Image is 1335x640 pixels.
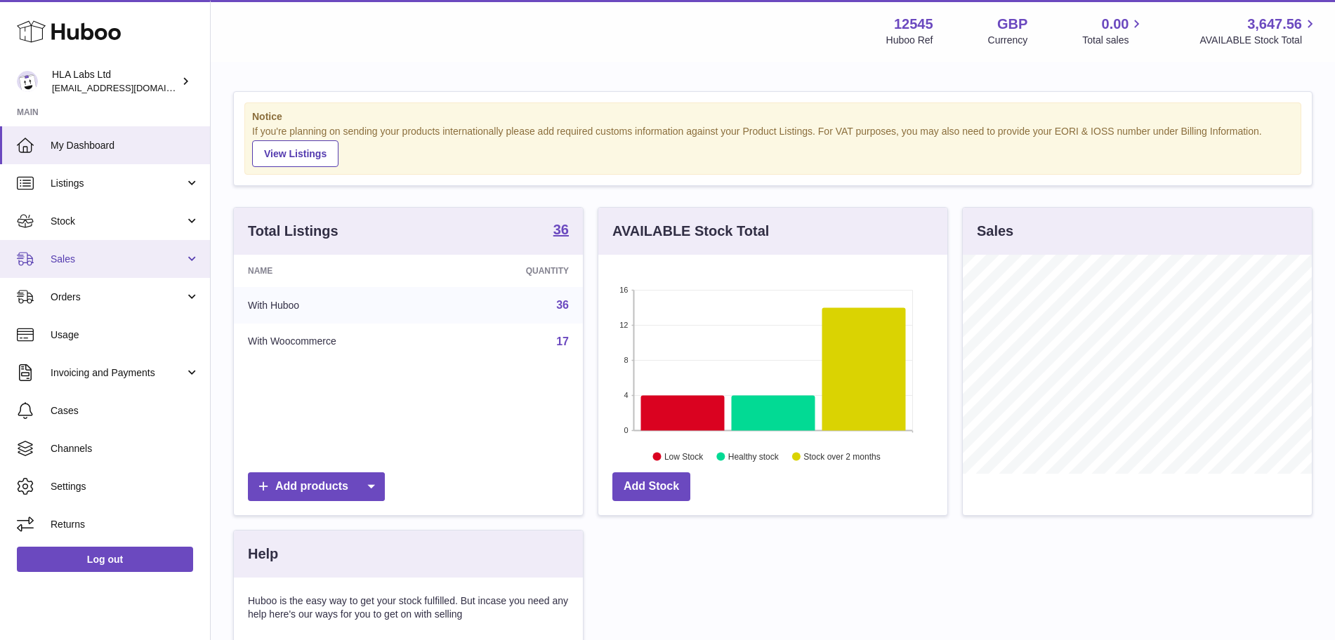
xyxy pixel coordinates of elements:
strong: 12545 [894,15,933,34]
text: 8 [624,356,628,364]
p: Huboo is the easy way to get your stock fulfilled. But incase you need any help here's our ways f... [248,594,569,621]
text: Low Stock [664,451,704,461]
span: Stock [51,215,185,228]
span: My Dashboard [51,139,199,152]
a: View Listings [252,140,338,167]
span: Invoicing and Payments [51,366,185,380]
text: Stock over 2 months [803,451,880,461]
span: Usage [51,328,199,342]
text: Healthy stock [728,451,780,461]
text: 4 [624,391,628,399]
strong: 36 [553,222,569,236]
text: 12 [619,321,628,329]
a: 0.00 Total sales [1082,15,1145,47]
span: AVAILABLE Stock Total [1199,34,1318,47]
a: Add Stock [612,472,690,501]
a: Add products [248,472,385,501]
span: Listings [51,177,185,190]
h3: Sales [977,222,1013,241]
div: If you're planning on sending your products internationally please add required customs informati... [252,125,1294,167]
a: Log out [17,547,193,572]
a: 3,647.56 AVAILABLE Stock Total [1199,15,1318,47]
h3: AVAILABLE Stock Total [612,222,769,241]
th: Quantity [450,255,583,287]
a: 36 [553,222,569,239]
div: Currency [988,34,1028,47]
span: Orders [51,291,185,304]
a: 36 [556,299,569,311]
img: clinton@newgendirect.com [17,71,38,92]
span: Total sales [1082,34,1145,47]
span: [EMAIL_ADDRESS][DOMAIN_NAME] [52,82,206,93]
td: With Woocommerce [234,324,450,360]
td: With Huboo [234,287,450,324]
th: Name [234,255,450,287]
span: 0.00 [1102,15,1129,34]
span: 3,647.56 [1247,15,1302,34]
span: Sales [51,253,185,266]
h3: Total Listings [248,222,338,241]
h3: Help [248,545,278,564]
div: Huboo Ref [886,34,933,47]
strong: GBP [997,15,1027,34]
span: Settings [51,480,199,493]
strong: Notice [252,110,1294,124]
a: 17 [556,335,569,347]
div: HLA Labs Ltd [52,68,178,95]
span: Returns [51,518,199,531]
text: 0 [624,426,628,434]
span: Cases [51,404,199,418]
span: Channels [51,442,199,455]
text: 16 [619,286,628,294]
